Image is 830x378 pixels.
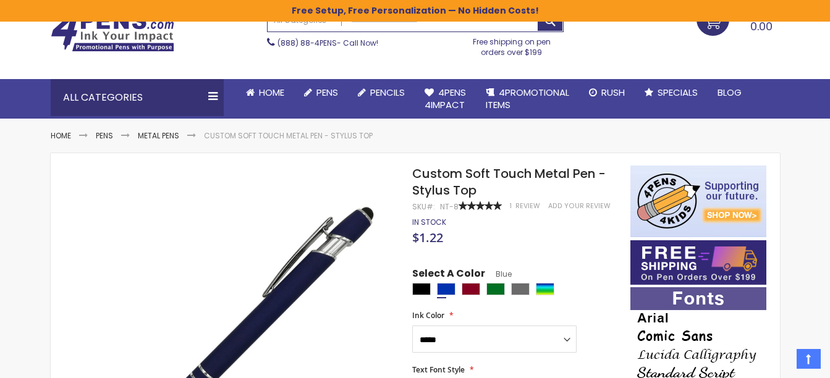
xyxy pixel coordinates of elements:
[412,217,446,227] span: In stock
[236,79,294,106] a: Home
[440,202,459,212] div: NT-8
[548,201,611,211] a: Add Your Review
[601,86,625,99] span: Rush
[708,79,752,106] a: Blog
[510,201,512,211] span: 1
[412,165,606,199] span: Custom Soft Touch Metal Pen - Stylus Top
[476,79,579,119] a: 4PROMOTIONALITEMS
[459,201,502,210] div: 100%
[750,19,773,34] span: 0.00
[460,32,564,57] div: Free shipping on pen orders over $199
[485,269,512,279] span: Blue
[138,130,179,141] a: Metal Pens
[635,79,708,106] a: Specials
[412,364,465,375] span: Text Font Style
[277,38,337,48] a: (888) 88-4PENS
[415,79,476,119] a: 4Pens4impact
[412,229,443,246] span: $1.22
[294,79,348,106] a: Pens
[412,201,435,212] strong: SKU
[412,310,444,321] span: Ink Color
[630,240,766,285] img: Free shipping on orders over $199
[462,283,480,295] div: Burgundy
[204,131,373,141] li: Custom Soft Touch Metal Pen - Stylus Top
[316,86,338,99] span: Pens
[259,86,284,99] span: Home
[579,79,635,106] a: Rush
[277,38,378,48] span: - Call Now!
[437,283,455,295] div: Blue
[96,130,113,141] a: Pens
[486,86,569,111] span: 4PROMOTIONAL ITEMS
[630,166,766,237] img: 4pens 4 kids
[51,79,224,116] div: All Categories
[658,86,698,99] span: Specials
[486,283,505,295] div: Green
[348,79,415,106] a: Pencils
[511,283,530,295] div: Grey
[51,12,174,52] img: 4Pens Custom Pens and Promotional Products
[412,217,446,227] div: Availability
[51,130,71,141] a: Home
[412,283,431,295] div: Black
[515,201,540,211] span: Review
[412,267,485,283] span: Select A Color
[718,86,742,99] span: Blog
[425,86,466,111] span: 4Pens 4impact
[510,201,542,211] a: 1 Review
[728,345,830,378] iframe: Google Customer Reviews
[370,86,405,99] span: Pencils
[536,283,554,295] div: Assorted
